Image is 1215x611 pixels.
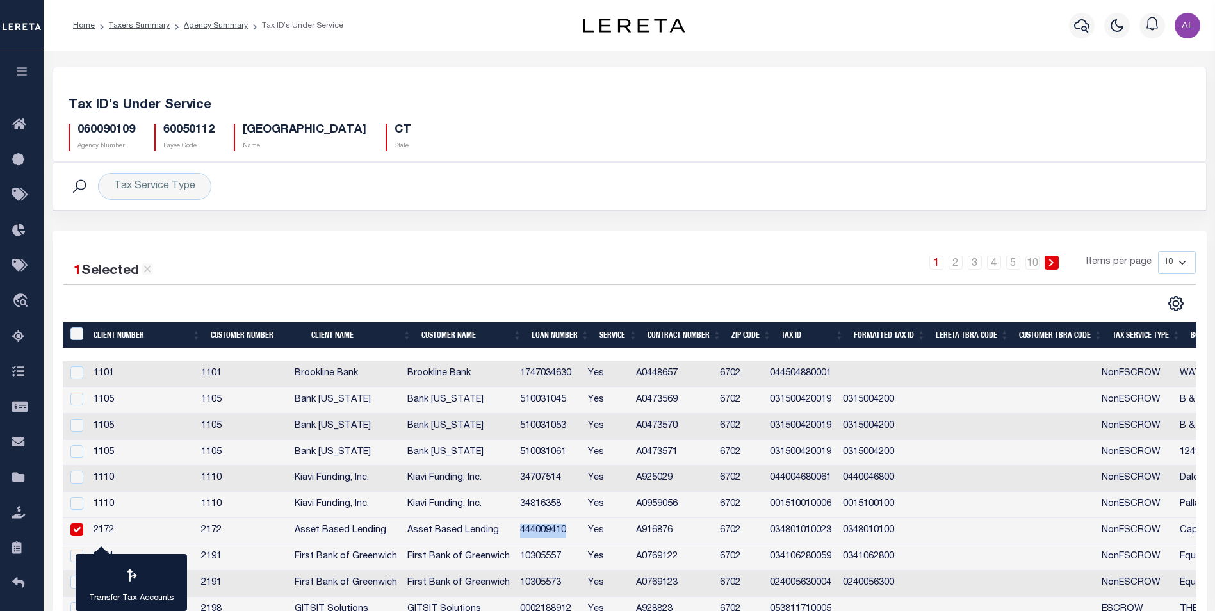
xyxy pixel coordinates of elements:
[515,440,583,466] td: 510031061
[515,492,583,518] td: 34816358
[631,544,715,571] td: A0769122
[402,466,515,492] td: Kiavi Funding, Inc.
[88,414,196,440] td: 1105
[631,440,715,466] td: A0473571
[838,544,920,571] td: 0341062800
[715,387,765,414] td: 6702
[583,387,631,414] td: Yes
[1107,322,1186,348] th: Tax Service Type: activate to sort column ascending
[838,414,920,440] td: 0315004200
[631,571,715,597] td: A0769123
[838,466,920,492] td: 0440046800
[765,571,838,597] td: 024005630004
[206,322,306,348] th: Customer Number
[515,387,583,414] td: 510031045
[402,361,515,387] td: Brookline Bank
[1006,256,1020,270] a: 5
[63,322,89,348] th: &nbsp;
[88,544,196,571] td: 2191
[949,256,963,270] a: 2
[289,544,402,571] td: First Bank of Greenwich
[402,440,515,466] td: Bank [US_STATE]
[88,322,206,348] th: Client Number: activate to sort column ascending
[631,492,715,518] td: A0959056
[583,571,631,597] td: Yes
[402,492,515,518] td: Kiavi Funding, Inc.
[73,22,95,29] a: Home
[69,98,1191,113] h5: Tax ID’s Under Service
[715,571,765,597] td: 6702
[583,19,685,33] img: logo-dark.svg
[1097,518,1175,544] td: NonESCROW
[196,414,289,440] td: 1105
[526,322,594,348] th: Loan Number: activate to sort column ascending
[838,571,920,597] td: 0240056300
[306,322,416,348] th: Client Name: activate to sort column ascending
[583,518,631,544] td: Yes
[88,466,196,492] td: 1110
[416,322,526,348] th: Customer Name: activate to sort column ascending
[515,571,583,597] td: 10305573
[109,22,170,29] a: Taxers Summary
[289,466,402,492] td: Kiavi Funding, Inc.
[631,466,715,492] td: A925029
[395,142,411,151] p: State
[594,322,642,348] th: Service: activate to sort column ascending
[515,466,583,492] td: 34707514
[196,466,289,492] td: 1110
[88,518,196,544] td: 2172
[74,261,153,282] div: Selected
[838,440,920,466] td: 0315004200
[631,361,715,387] td: A0448657
[196,544,289,571] td: 2191
[765,466,838,492] td: 044004680061
[776,322,849,348] th: Tax ID: activate to sort column ascending
[715,414,765,440] td: 6702
[765,492,838,518] td: 001510010006
[515,518,583,544] td: 444009410
[715,492,765,518] td: 6702
[765,544,838,571] td: 034106280059
[715,440,765,466] td: 6702
[765,387,838,414] td: 031500420019
[583,361,631,387] td: Yes
[395,124,411,138] h5: CT
[931,322,1014,348] th: LERETA TBRA Code: activate to sort column ascending
[1097,466,1175,492] td: NonESCROW
[515,361,583,387] td: 1747034630
[163,142,215,151] p: Payee Code
[196,518,289,544] td: 2172
[74,265,81,278] span: 1
[1086,256,1152,270] span: Items per page
[196,387,289,414] td: 1105
[88,492,196,518] td: 1110
[583,492,631,518] td: Yes
[98,173,211,200] div: Tax Service Type
[88,361,196,387] td: 1101
[765,361,838,387] td: 044504880001
[89,592,174,605] p: Transfer Tax Accounts
[289,387,402,414] td: Bank [US_STATE]
[77,124,135,138] h5: 060090109
[715,466,765,492] td: 6702
[838,387,920,414] td: 0315004200
[765,518,838,544] td: 034801010023
[1097,387,1175,414] td: NonESCROW
[1097,414,1175,440] td: NonESCROW
[402,571,515,597] td: First Bank of Greenwich
[631,414,715,440] td: A0473570
[765,440,838,466] td: 031500420019
[715,544,765,571] td: 6702
[987,256,1001,270] a: 4
[838,492,920,518] td: 0015100100
[1175,13,1200,38] img: svg+xml;base64,PHN2ZyB4bWxucz0iaHR0cDovL3d3dy53My5vcmcvMjAwMC9zdmciIHBvaW50ZXItZXZlbnRzPSJub25lIi...
[163,124,215,138] h5: 60050112
[77,142,135,151] p: Agency Number
[196,361,289,387] td: 1101
[289,440,402,466] td: Bank [US_STATE]
[715,361,765,387] td: 6702
[196,440,289,466] td: 1105
[402,414,515,440] td: Bank [US_STATE]
[248,20,343,31] li: Tax ID’s Under Service
[243,142,366,151] p: Name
